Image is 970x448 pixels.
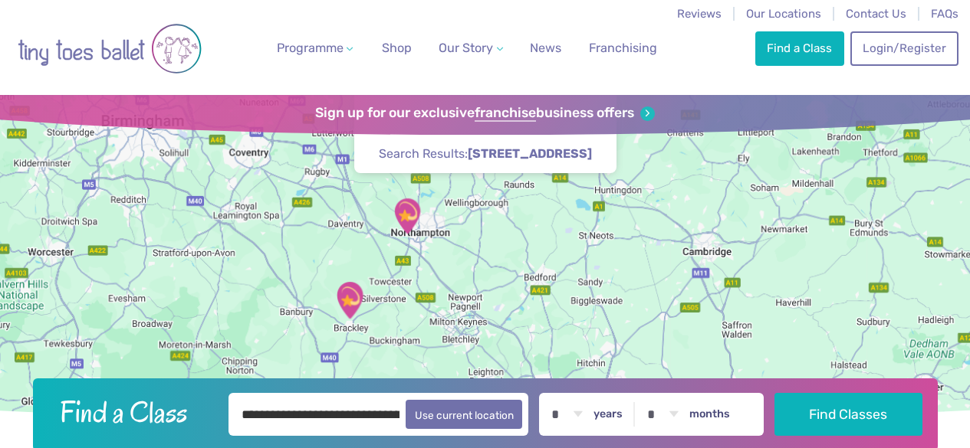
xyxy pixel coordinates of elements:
span: Programme [277,41,344,55]
img: tiny toes ballet [18,10,202,87]
span: Franchising [589,41,657,55]
h2: Find a Class [48,393,218,431]
a: Our Story [432,33,509,64]
a: Shop [376,33,418,64]
label: years [594,407,623,421]
span: Shop [382,41,412,55]
a: Sign up for our exclusivefranchisebusiness offers [315,105,655,122]
button: Use current location [406,400,523,429]
div: The Radstone Primary School [330,282,369,320]
a: FAQs [931,7,958,21]
span: News [530,41,561,55]
a: Our Locations [746,7,821,21]
a: Franchising [583,33,663,64]
a: Programme [271,33,360,64]
div: Egerton Hall [330,280,369,319]
a: Find a Class [755,31,844,65]
a: Contact Us [846,7,906,21]
button: Find Classes [774,393,922,436]
label: months [689,407,730,421]
a: Reviews [677,7,722,21]
span: Our Story [439,41,493,55]
strong: [STREET_ADDRESS] [468,146,592,161]
strong: franchise [475,105,536,122]
a: Login/Register [850,31,958,65]
a: News [524,33,567,64]
div: The Elgar centre [388,197,426,235]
